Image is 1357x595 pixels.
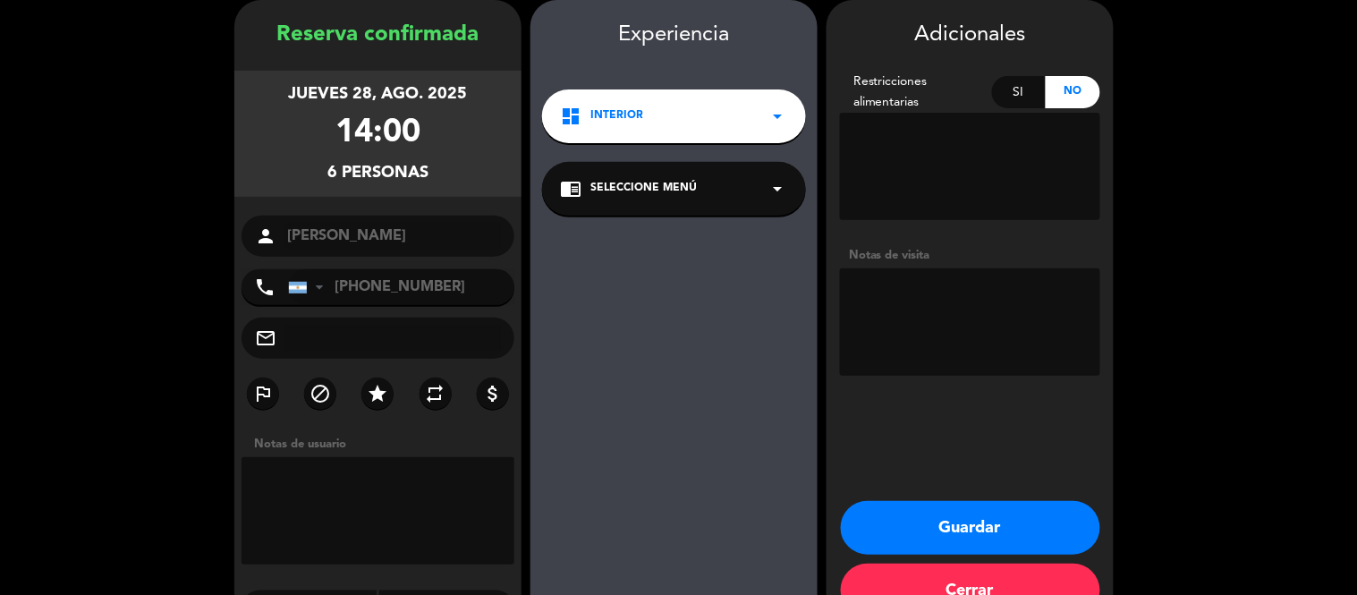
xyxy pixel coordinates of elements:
i: chrome_reader_mode [560,178,581,200]
span: Seleccione Menú [590,180,697,198]
div: Notas de usuario [245,435,522,454]
i: attach_money [482,383,504,404]
div: No [1046,76,1100,108]
div: Restricciones alimentarias [840,72,992,113]
button: Guardar [841,501,1100,555]
i: arrow_drop_down [767,106,788,127]
div: Si [992,76,1047,108]
i: dashboard [560,106,581,127]
div: Reserva confirmada [234,18,522,53]
div: Adicionales [840,18,1100,53]
span: INTERIOR [590,107,643,125]
i: block [310,383,331,404]
i: star [367,383,388,404]
div: 6 personas [327,160,428,186]
i: person [255,225,276,247]
div: Notas de visita [840,246,1100,265]
i: outlined_flag [252,383,274,404]
div: Argentina: +54 [289,270,330,304]
div: Experiencia [530,18,818,53]
i: arrow_drop_down [767,178,788,200]
i: phone [254,276,276,298]
i: mail_outline [255,327,276,349]
i: repeat [425,383,446,404]
div: 14:00 [335,107,420,160]
div: jueves 28, ago. 2025 [289,81,468,107]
